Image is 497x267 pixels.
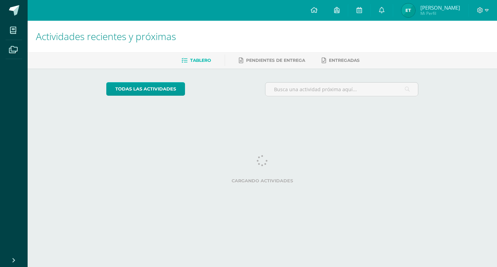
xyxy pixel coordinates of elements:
span: Actividades recientes y próximas [36,30,176,43]
span: Pendientes de entrega [246,58,305,63]
label: Cargando actividades [106,178,419,183]
a: Entregadas [322,55,360,66]
a: Pendientes de entrega [239,55,305,66]
span: Tablero [190,58,211,63]
a: Tablero [182,55,211,66]
input: Busca una actividad próxima aquí... [265,83,418,96]
span: Entregadas [329,58,360,63]
span: Mi Perfil [420,10,460,16]
img: e19c127dc81e434fb404d2f0b4afdedd.png [401,3,415,17]
a: todas las Actividades [106,82,185,96]
span: [PERSON_NAME] [420,4,460,11]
